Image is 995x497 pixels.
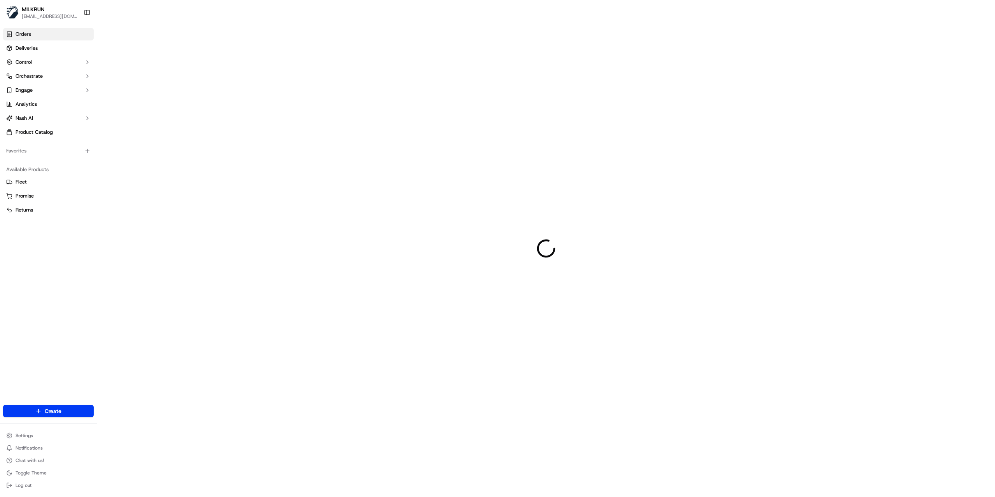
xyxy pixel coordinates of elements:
span: Promise [16,192,34,199]
button: Nash AI [3,112,94,124]
a: Analytics [3,98,94,110]
span: Create [45,407,61,415]
span: Settings [16,432,33,439]
span: Analytics [16,101,37,108]
button: MILKRUNMILKRUN[EMAIL_ADDRESS][DOMAIN_NAME] [3,3,80,22]
span: Toggle Theme [16,470,47,476]
button: Notifications [3,443,94,453]
div: Favorites [3,145,94,157]
span: Chat with us! [16,457,44,464]
button: Orchestrate [3,70,94,82]
span: Orders [16,31,31,38]
span: Product Catalog [16,129,53,136]
a: Promise [6,192,91,199]
a: Fleet [6,178,91,185]
a: Deliveries [3,42,94,54]
button: Create [3,405,94,417]
span: Deliveries [16,45,38,52]
button: Toggle Theme [3,467,94,478]
button: Chat with us! [3,455,94,466]
a: Orders [3,28,94,40]
button: Control [3,56,94,68]
button: Engage [3,84,94,96]
a: Returns [6,206,91,213]
span: Log out [16,482,31,488]
span: Returns [16,206,33,213]
span: Engage [16,87,33,94]
span: Notifications [16,445,43,451]
button: Log out [3,480,94,491]
span: Fleet [16,178,27,185]
button: MILKRUN [22,5,45,13]
button: Fleet [3,176,94,188]
img: MILKRUN [6,6,19,19]
button: Returns [3,204,94,216]
span: Orchestrate [16,73,43,80]
a: Product Catalog [3,126,94,138]
button: Promise [3,190,94,202]
button: Settings [3,430,94,441]
span: Control [16,59,32,66]
div: Available Products [3,163,94,176]
button: [EMAIL_ADDRESS][DOMAIN_NAME] [22,13,77,19]
span: Nash AI [16,115,33,122]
